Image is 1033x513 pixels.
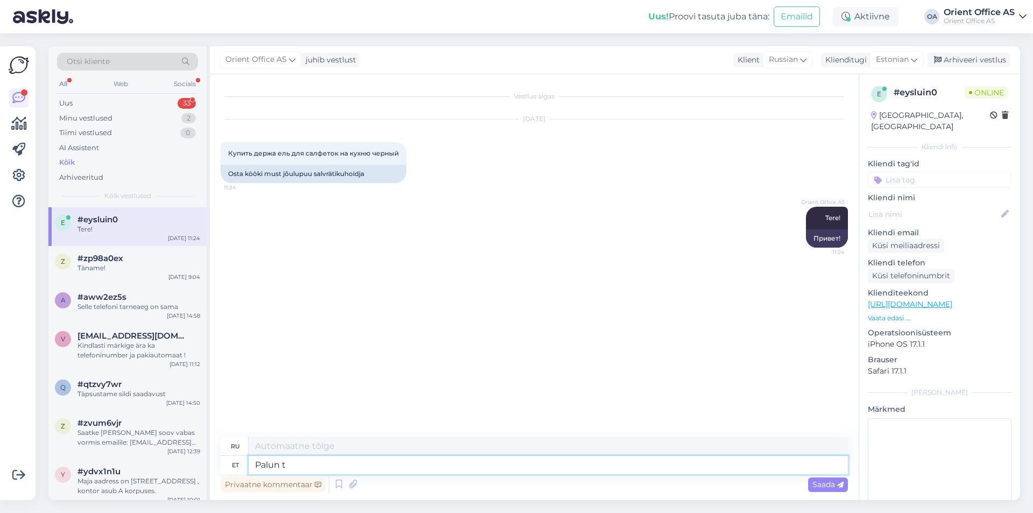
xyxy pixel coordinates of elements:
[249,456,848,474] textarea: Palun
[77,215,118,224] span: #eysluin0
[769,54,798,66] span: Russian
[868,313,1011,323] p: Vaata edasi ...
[167,312,200,320] div: [DATE] 14:58
[301,54,356,66] div: juhib vestlust
[225,54,287,66] span: Orient Office AS
[868,354,1011,366] p: Brauser
[868,192,1011,203] p: Kliendi nimi
[965,87,1008,99] span: Online
[77,224,200,234] div: Tere!
[77,341,200,360] div: Kindlasti märkige ära ka telefoninumber ja pakiautomaat !
[876,54,909,66] span: Estonian
[804,248,845,256] span: 11:24
[868,404,1011,415] p: Märkmed
[825,214,840,222] span: Tere!
[167,496,200,504] div: [DATE] 10:01
[877,90,881,98] span: e
[61,422,65,430] span: z
[944,8,1015,17] div: Orient Office AS
[868,388,1011,397] div: [PERSON_NAME]
[801,198,845,206] span: Orient Office AS
[59,143,99,153] div: AI Assistent
[812,480,844,489] span: Saada
[924,9,939,24] div: OA
[868,227,1011,238] p: Kliendi email
[868,257,1011,269] p: Kliendi telefon
[806,229,848,248] div: Привет!
[67,56,110,67] span: Otsi kliente
[77,302,200,312] div: Selle telefoni tarneaeg on sama
[77,467,121,476] span: #ydvx1n1u
[77,418,122,428] span: #zvum6vjr
[111,77,130,91] div: Web
[172,77,198,91] div: Socials
[59,98,73,109] div: Uus
[77,292,126,302] span: #aww2ez5s
[61,219,65,227] span: e
[821,54,867,66] div: Klienditugi
[77,428,200,447] div: Saatke [PERSON_NAME] soov vabas vormis emailile: [EMAIL_ADDRESS][DOMAIN_NAME]
[166,399,200,407] div: [DATE] 14:50
[9,55,29,75] img: Askly Logo
[104,191,151,201] span: Kõik vestlused
[224,184,264,192] span: 11:24
[61,470,65,479] span: y
[232,456,239,474] div: et
[221,92,848,101] div: Vestlus algas
[77,331,189,341] span: varje51@gmail.com
[648,11,669,22] b: Uus!
[178,98,196,109] div: 33
[221,114,848,124] div: [DATE]
[77,389,200,399] div: Täpsustame sildi saadavust
[77,254,123,263] span: #zp98a0ex
[167,447,200,455] div: [DATE] 12:39
[774,6,820,27] button: Emailid
[868,299,952,309] a: [URL][DOMAIN_NAME]
[168,273,200,281] div: [DATE] 9:04
[221,165,406,183] div: Osta kööki must jõulupuu salvrätikuhoidja
[181,113,196,124] div: 2
[928,53,1010,67] div: Arhiveeri vestlus
[59,172,103,183] div: Arhiveeritud
[868,287,1011,299] p: Klienditeekond
[180,128,196,138] div: 0
[868,208,999,220] input: Lisa nimi
[228,149,399,157] span: Купить держа ель для салфеток на кухню черный
[60,383,66,391] span: q
[868,339,1011,350] p: iPhone OS 17.1.1
[868,158,1011,170] p: Kliendi tag'id
[871,110,990,132] div: [GEOGRAPHIC_DATA], [GEOGRAPHIC_DATA]
[59,128,112,138] div: Tiimi vestlused
[77,476,200,496] div: Maja aadress on [STREET_ADDRESS] , kontor asub A korpuses.
[868,366,1011,377] p: Safari 17.1.1
[648,10,769,23] div: Proovi tasuta juba täna:
[77,380,122,389] span: #qtzvy7wr
[944,8,1027,25] a: Orient Office ASOrient Office AS
[944,17,1015,25] div: Orient Office AS
[868,327,1011,339] p: Operatsioonisüsteem
[894,86,965,99] div: # eysluin0
[868,269,954,283] div: Küsi telefoninumbrit
[221,477,326,492] div: Privaatne kommentaar
[61,296,66,304] span: a
[231,437,240,455] div: ru
[733,54,760,66] div: Klient
[61,335,65,343] span: v
[61,257,65,265] span: z
[57,77,69,91] div: All
[169,360,200,368] div: [DATE] 11:12
[868,142,1011,152] div: Kliendi info
[59,113,112,124] div: Minu vestlused
[59,157,75,168] div: Kõik
[868,172,1011,188] input: Lisa tag
[168,234,200,242] div: [DATE] 11:24
[868,238,944,253] div: Küsi meiliaadressi
[77,263,200,273] div: Täname!
[833,7,898,26] div: Aktiivne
